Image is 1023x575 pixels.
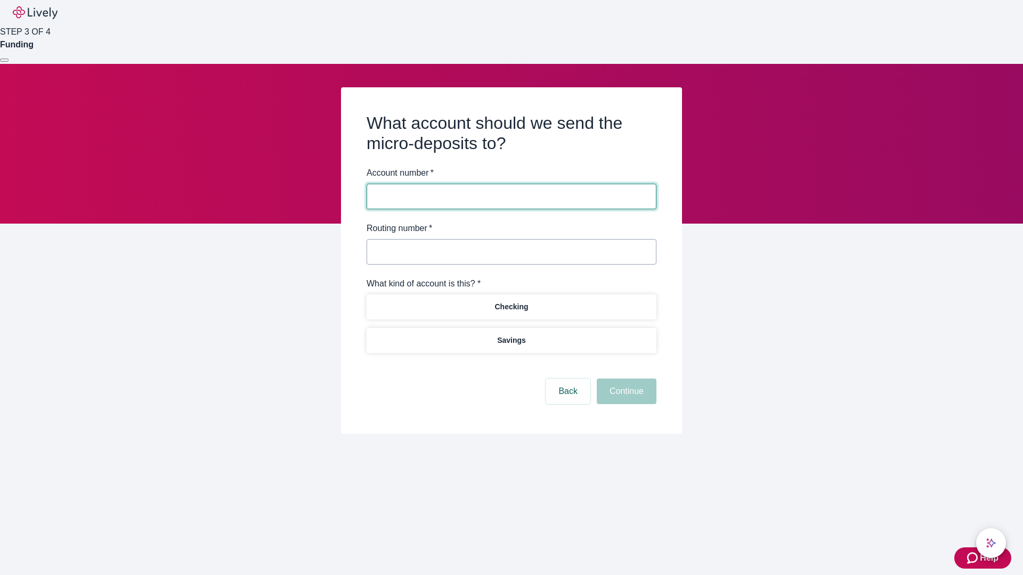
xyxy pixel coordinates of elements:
[954,547,1011,569] button: Zendesk support iconHelp
[367,277,481,290] label: What kind of account is this? *
[367,113,656,154] h2: What account should we send the micro-deposits to?
[986,538,996,548] svg: Lively AI Assistant
[980,552,998,564] span: Help
[967,552,980,564] svg: Zendesk support icon
[367,222,432,235] label: Routing number
[367,328,656,353] button: Savings
[546,379,590,404] button: Back
[494,301,528,313] p: Checking
[497,335,526,346] p: Savings
[976,528,1006,558] button: chat
[367,167,434,179] label: Account number
[13,6,58,19] img: Lively
[367,294,656,319] button: Checking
